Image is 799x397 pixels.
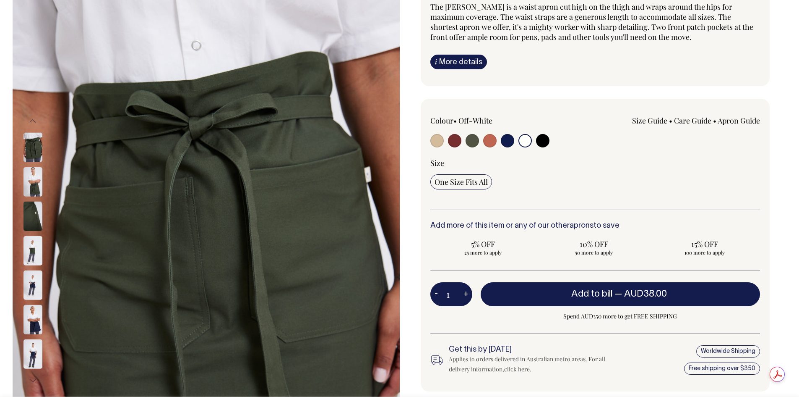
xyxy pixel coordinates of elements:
[26,371,39,390] button: Next
[656,249,753,256] span: 100 more to apply
[430,222,760,230] h6: Add more of this item or any of our other to save
[481,282,760,306] button: Add to bill —AUD38.00
[656,239,753,249] span: 15% OFF
[458,116,492,126] label: Off-White
[545,249,643,256] span: 50 more to apply
[570,222,593,229] a: aprons
[571,290,612,298] span: Add to bill
[541,237,647,258] input: 10% OFF 50 more to apply
[430,116,562,126] div: Colour
[545,239,643,249] span: 10% OFF
[453,116,457,126] span: •
[430,174,492,189] input: One Size Fits All
[504,365,530,373] a: click here
[435,57,437,66] span: i
[674,116,711,126] a: Care Guide
[430,237,536,258] input: 5% OFF 25 more to apply
[23,236,42,266] img: olive
[632,116,667,126] a: Size Guide
[669,116,672,126] span: •
[614,290,669,298] span: —
[23,305,42,334] img: dark-navy
[430,2,753,42] span: The [PERSON_NAME] is a waist apron cut high on the thigh and wraps around the hips for maximum co...
[624,290,667,298] span: AUD38.00
[23,202,42,231] img: olive
[435,239,532,249] span: 5% OFF
[430,286,442,303] button: -
[652,237,757,258] input: 15% OFF 100 more to apply
[435,249,532,256] span: 25 more to apply
[26,111,39,130] button: Previous
[430,55,487,69] a: iMore details
[459,286,472,303] button: +
[713,116,716,126] span: •
[23,133,42,162] img: olive
[449,346,611,354] h6: Get this by [DATE]
[23,271,42,300] img: dark-navy
[23,167,42,197] img: olive
[23,339,42,369] img: dark-navy
[435,177,488,187] span: One Size Fits All
[449,354,611,374] div: Applies to orders delivered in Australian metro areas. For all delivery information, .
[430,158,760,168] div: Size
[718,116,760,126] a: Apron Guide
[481,311,760,321] span: Spend AUD350 more to get FREE SHIPPING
